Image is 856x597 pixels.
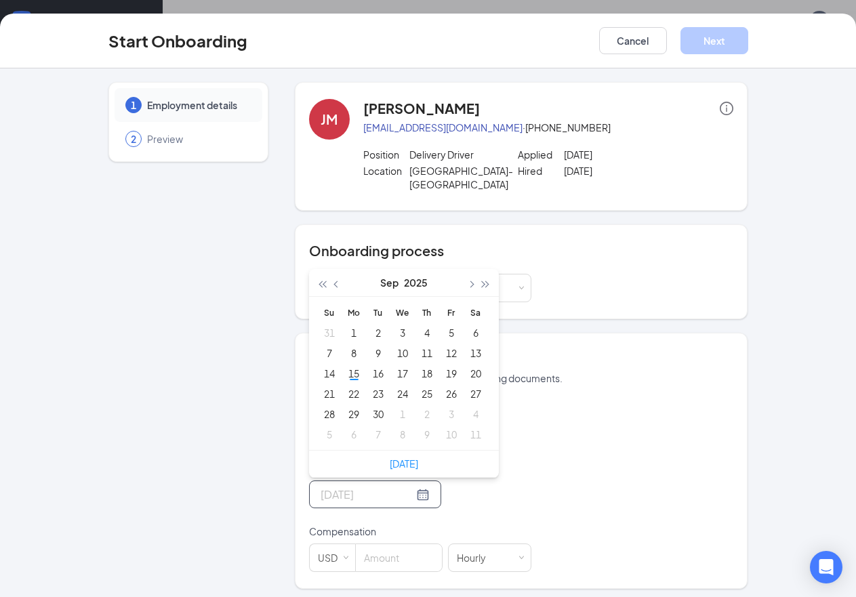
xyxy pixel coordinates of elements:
[443,386,460,402] div: 26
[464,302,488,323] th: Sa
[370,325,386,341] div: 2
[810,551,842,583] div: Open Intercom Messenger
[415,302,439,323] th: Th
[108,29,247,52] h3: Start Onboarding
[415,404,439,424] td: 2025-10-02
[390,343,415,363] td: 2025-09-10
[409,148,502,161] p: Delivery Driver
[309,371,734,385] p: This information is used to create onboarding documents.
[390,404,415,424] td: 2025-10-01
[317,424,342,445] td: 2025-10-05
[439,343,464,363] td: 2025-09-12
[346,406,362,422] div: 29
[468,365,484,382] div: 20
[366,363,390,384] td: 2025-09-16
[366,302,390,323] th: Tu
[415,363,439,384] td: 2025-09-18
[370,406,386,422] div: 30
[342,404,366,424] td: 2025-09-29
[394,345,411,361] div: 10
[147,98,249,112] span: Employment details
[342,302,366,323] th: Mo
[439,384,464,404] td: 2025-09-26
[380,269,399,296] button: Sep
[457,544,495,571] div: Hourly
[363,164,409,178] p: Location
[370,365,386,382] div: 16
[564,164,657,178] p: [DATE]
[419,386,435,402] div: 25
[317,363,342,384] td: 2025-09-14
[680,27,748,54] button: Next
[131,132,136,146] span: 2
[415,424,439,445] td: 2025-10-09
[468,386,484,402] div: 27
[464,323,488,343] td: 2025-09-06
[518,164,564,178] p: Hired
[147,132,249,146] span: Preview
[346,345,362,361] div: 8
[464,363,488,384] td: 2025-09-20
[419,325,435,341] div: 4
[415,384,439,404] td: 2025-09-25
[321,345,338,361] div: 7
[366,424,390,445] td: 2025-10-07
[342,424,366,445] td: 2025-10-06
[321,365,338,382] div: 14
[394,406,411,422] div: 1
[419,345,435,361] div: 11
[309,350,734,369] h4: Employment details
[370,386,386,402] div: 23
[468,325,484,341] div: 6
[419,406,435,422] div: 2
[390,302,415,323] th: We
[366,404,390,424] td: 2025-09-30
[464,424,488,445] td: 2025-10-11
[394,386,411,402] div: 24
[131,98,136,112] span: 1
[342,323,366,343] td: 2025-09-01
[518,148,564,161] p: Applied
[390,323,415,343] td: 2025-09-03
[342,343,366,363] td: 2025-09-08
[564,148,657,161] p: [DATE]
[415,343,439,363] td: 2025-09-11
[394,365,411,382] div: 17
[317,384,342,404] td: 2025-09-21
[321,406,338,422] div: 28
[464,384,488,404] td: 2025-09-27
[468,406,484,422] div: 4
[464,404,488,424] td: 2025-10-04
[366,343,390,363] td: 2025-09-09
[720,102,733,115] span: info-circle
[443,426,460,442] div: 10
[419,426,435,442] div: 9
[321,426,338,442] div: 5
[409,164,502,191] p: [GEOGRAPHIC_DATA]- [GEOGRAPHIC_DATA]
[321,110,338,129] div: JM
[370,345,386,361] div: 9
[404,269,428,296] button: 2025
[599,27,667,54] button: Cancel
[390,457,418,470] a: [DATE]
[318,544,347,571] div: USD
[443,365,460,382] div: 19
[439,302,464,323] th: Fr
[390,424,415,445] td: 2025-10-08
[342,384,366,404] td: 2025-09-22
[366,384,390,404] td: 2025-09-23
[346,426,362,442] div: 6
[309,241,734,260] h4: Onboarding process
[346,325,362,341] div: 1
[346,386,362,402] div: 22
[321,386,338,402] div: 21
[394,325,411,341] div: 3
[390,363,415,384] td: 2025-09-17
[363,121,523,133] a: [EMAIL_ADDRESS][DOMAIN_NAME]
[363,99,480,118] h4: [PERSON_NAME]
[356,544,442,571] input: Amount
[321,325,338,341] div: 31
[439,363,464,384] td: 2025-09-19
[443,406,460,422] div: 3
[317,302,342,323] th: Su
